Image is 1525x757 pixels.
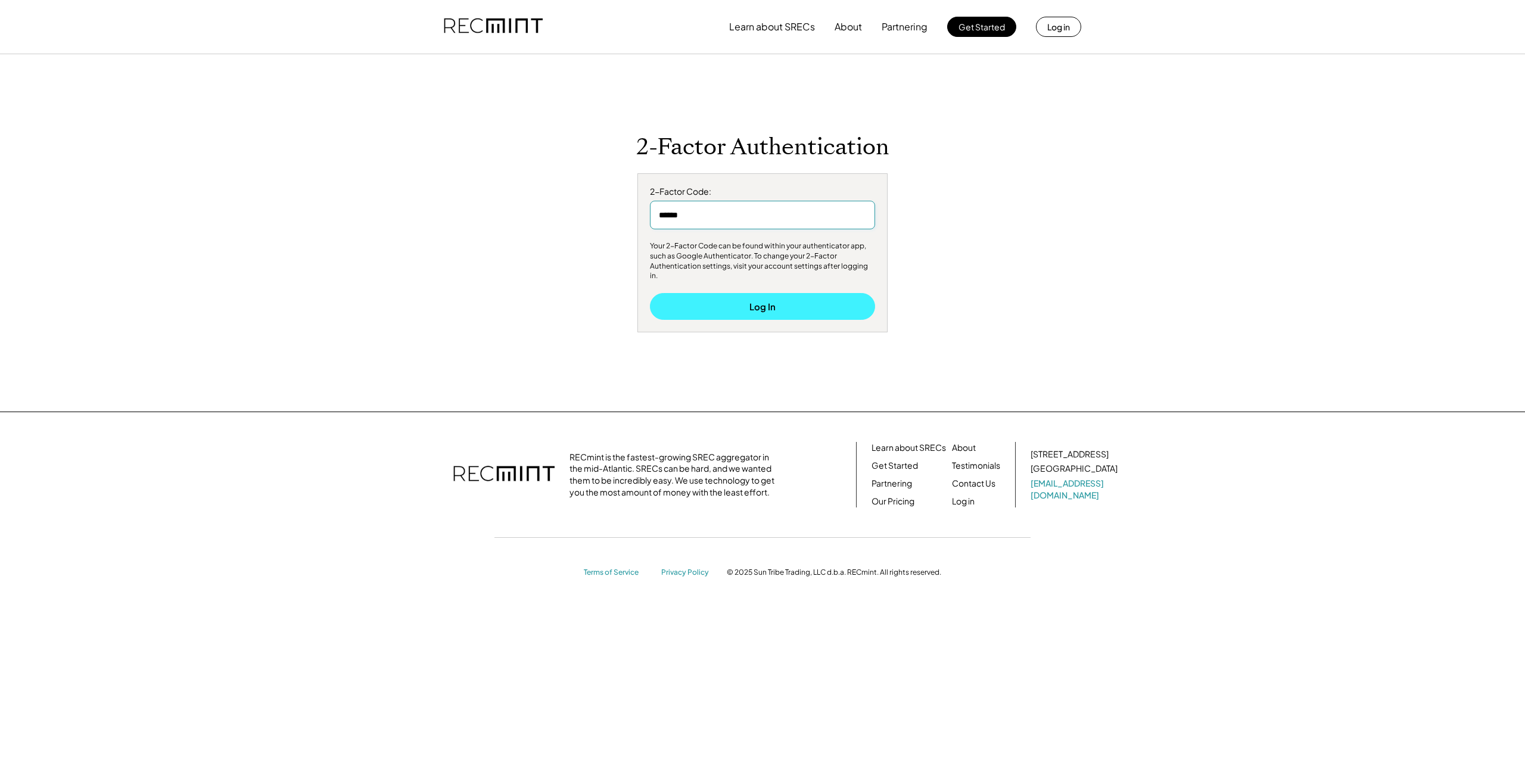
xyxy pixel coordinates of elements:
[636,133,889,161] h1: 2-Factor Authentication
[952,496,975,507] a: Log in
[882,15,928,39] button: Partnering
[872,496,914,507] a: Our Pricing
[872,460,918,472] a: Get Started
[1036,17,1081,37] button: Log in
[952,460,1000,472] a: Testimonials
[453,454,555,496] img: recmint-logotype%403x.png
[952,442,976,454] a: About
[872,442,946,454] a: Learn about SRECs
[650,293,875,320] button: Log In
[1031,463,1118,475] div: [GEOGRAPHIC_DATA]
[650,186,875,198] div: 2-Factor Code:
[947,17,1016,37] button: Get Started
[835,15,862,39] button: About
[444,7,543,47] img: recmint-logotype%403x.png
[650,241,875,281] div: Your 2-Factor Code can be found within your authenticator app, such as Google Authenticator. To c...
[729,15,815,39] button: Learn about SRECs
[872,478,912,490] a: Partnering
[569,451,781,498] div: RECmint is the fastest-growing SREC aggregator in the mid-Atlantic. SRECs can be hard, and we wan...
[727,568,941,577] div: © 2025 Sun Tribe Trading, LLC d.b.a. RECmint. All rights reserved.
[952,478,995,490] a: Contact Us
[584,568,649,578] a: Terms of Service
[661,568,715,578] a: Privacy Policy
[1031,448,1109,460] div: [STREET_ADDRESS]
[1031,478,1120,501] a: [EMAIL_ADDRESS][DOMAIN_NAME]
